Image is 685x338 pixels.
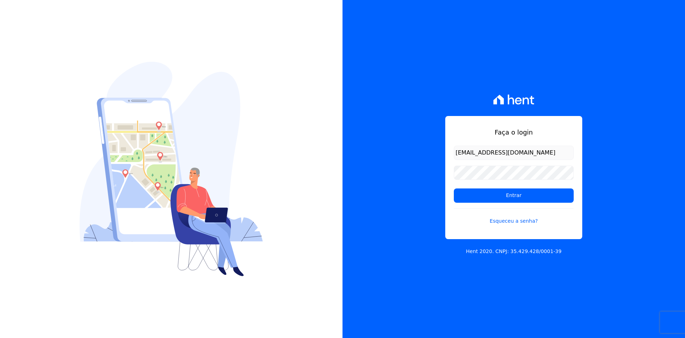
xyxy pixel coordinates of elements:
[454,127,574,137] h1: Faça o login
[466,248,562,255] p: Hent 2020. CNPJ: 35.429.428/0001-39
[454,188,574,203] input: Entrar
[454,208,574,225] a: Esqueceu a senha?
[454,146,574,160] input: Email
[80,62,263,276] img: Login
